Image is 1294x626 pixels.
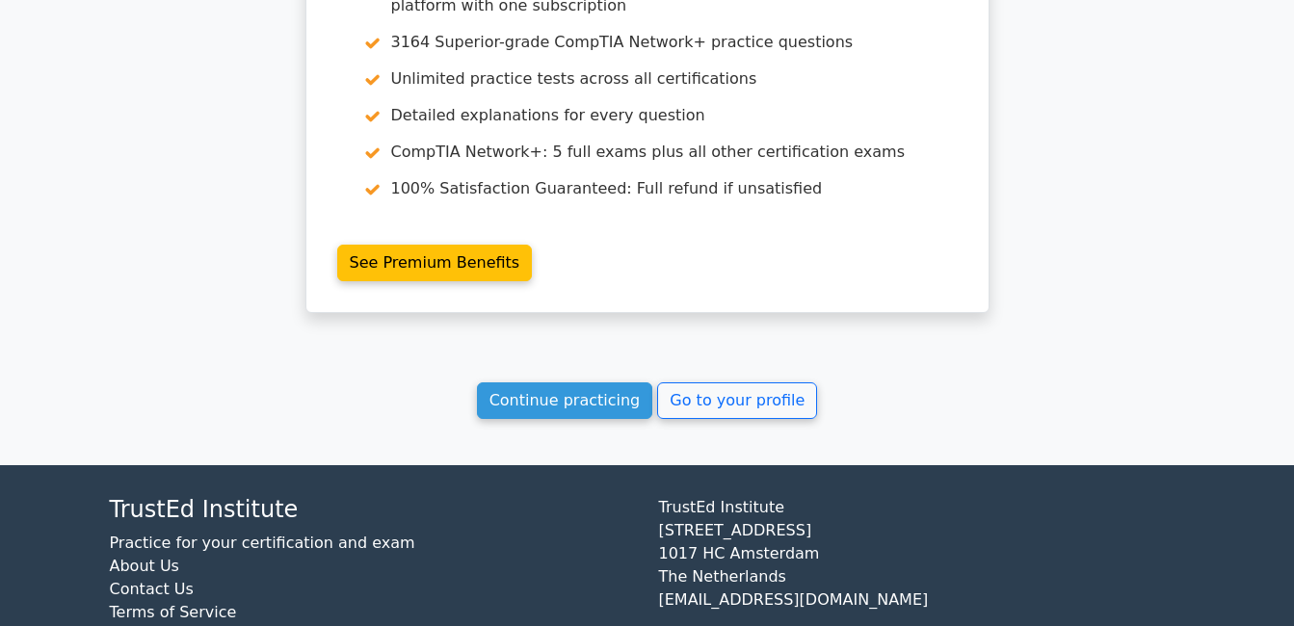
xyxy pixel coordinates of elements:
a: See Premium Benefits [337,245,533,281]
h4: TrustEd Institute [110,496,636,524]
a: About Us [110,557,179,575]
a: Practice for your certification and exam [110,534,415,552]
a: Contact Us [110,580,194,598]
a: Go to your profile [657,382,817,419]
a: Terms of Service [110,603,237,621]
a: Continue practicing [477,382,653,419]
